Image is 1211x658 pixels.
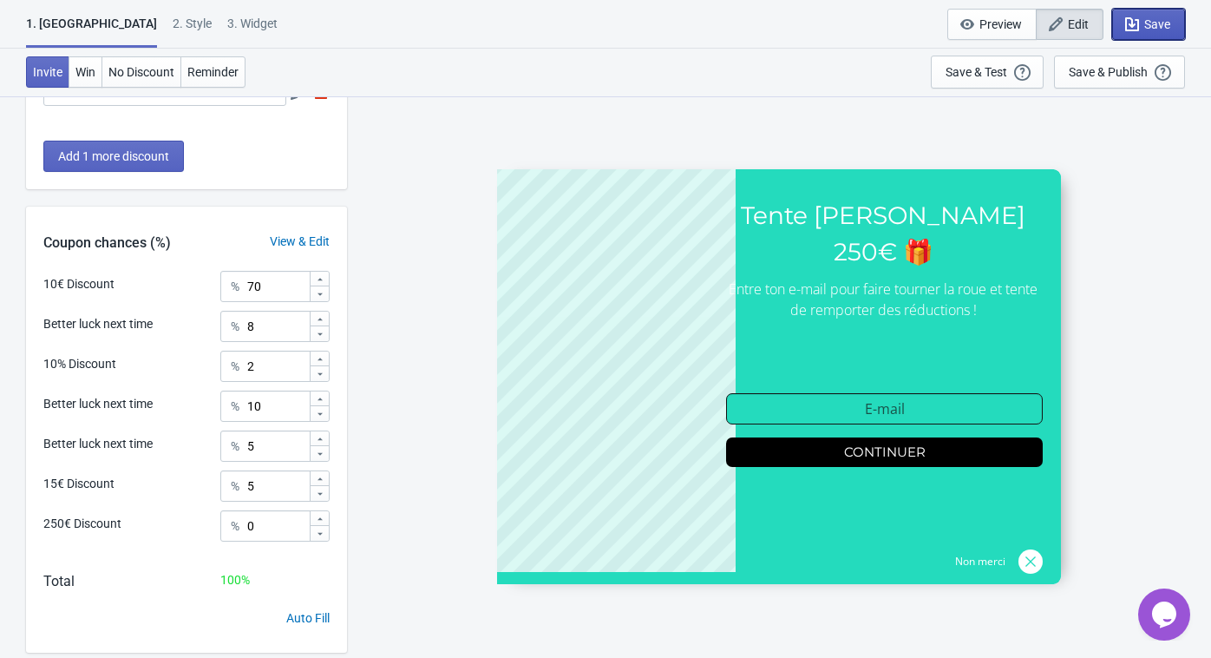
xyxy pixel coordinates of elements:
[946,65,1007,79] div: Save & Test
[43,275,115,293] div: 10€ Discount
[246,391,309,422] input: Chance
[26,15,157,48] div: 1. [GEOGRAPHIC_DATA]
[227,15,278,45] div: 3. Widget
[252,233,347,251] div: View & Edit
[26,56,69,88] button: Invite
[1069,65,1148,79] div: Save & Publish
[231,396,239,417] div: %
[246,271,309,302] input: Chance
[1138,589,1194,641] iframe: chat widget
[246,470,309,502] input: Chance
[246,431,309,462] input: Chance
[231,356,239,377] div: %
[108,65,174,79] span: No Discount
[26,233,188,253] div: Coupon chances (%)
[246,510,309,542] input: Chance
[173,15,212,45] div: 2 . Style
[231,316,239,337] div: %
[286,609,330,628] div: Auto Fill
[43,141,184,172] button: Add 1 more discount
[1112,9,1185,40] button: Save
[43,435,153,453] div: Better luck next time
[43,515,121,533] div: 250€ Discount
[43,475,115,493] div: 15€ Discount
[58,149,169,163] span: Add 1 more discount
[220,573,250,587] span: 100 %
[979,17,1022,31] span: Preview
[75,65,95,79] span: Win
[69,56,102,88] button: Win
[43,571,75,592] div: Total
[231,476,239,497] div: %
[1068,17,1089,31] span: Edit
[947,9,1037,40] button: Preview
[1054,56,1185,89] button: Save & Publish
[1144,17,1170,31] span: Save
[231,516,239,536] div: %
[231,276,239,297] div: %
[33,65,62,79] span: Invite
[931,56,1044,89] button: Save & Test
[246,351,309,382] input: Chance
[180,56,245,88] button: Reminder
[43,395,153,413] div: Better luck next time
[43,355,116,373] div: 10% Discount
[1036,9,1103,40] button: Edit
[43,315,153,333] div: Better luck next time
[246,311,309,342] input: Chance
[101,56,181,88] button: No Discount
[187,65,239,79] span: Reminder
[231,436,239,457] div: %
